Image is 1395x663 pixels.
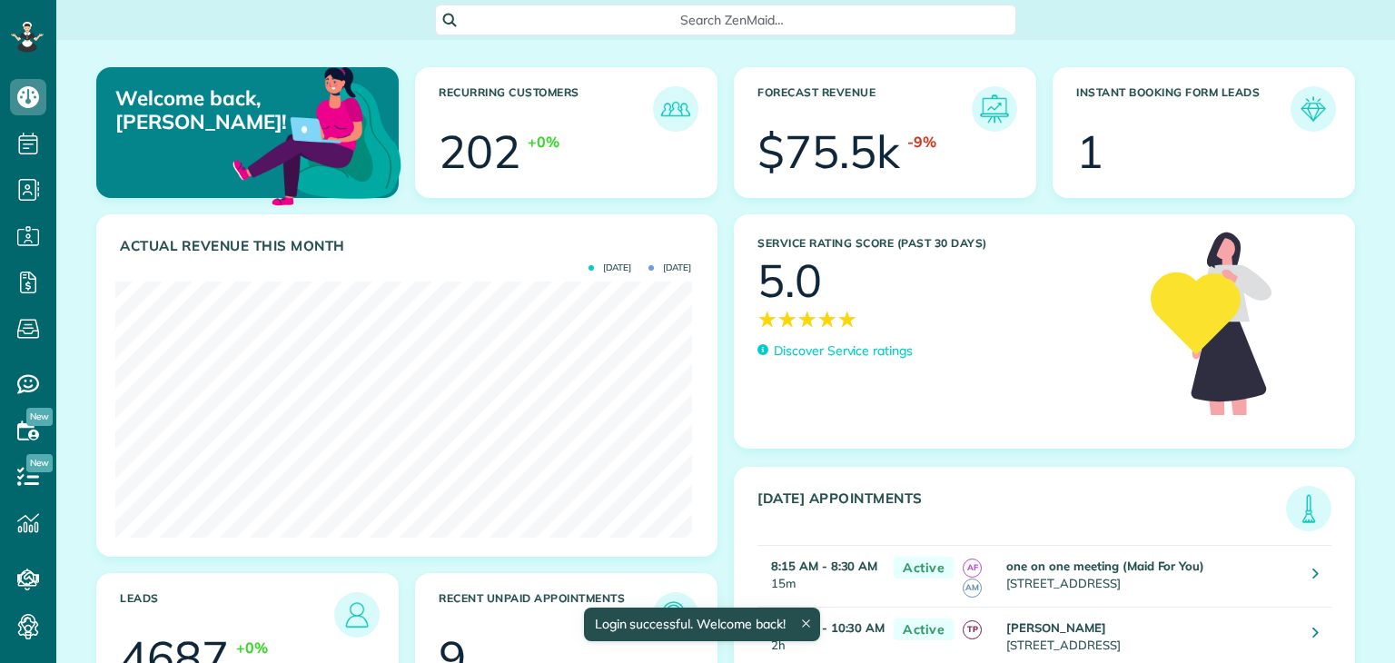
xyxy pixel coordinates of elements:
[894,557,954,579] span: Active
[439,592,653,638] h3: Recent unpaid appointments
[757,545,885,607] td: 15m
[439,86,653,132] h3: Recurring Customers
[963,620,982,639] span: TP
[963,559,982,578] span: AF
[1006,559,1204,573] strong: one on one meeting (Maid For You)
[777,303,797,335] span: ★
[757,129,900,174] div: $75.5k
[589,263,631,272] span: [DATE]
[120,592,334,638] h3: Leads
[1002,545,1299,607] td: [STREET_ADDRESS]
[976,91,1013,127] img: icon_forecast_revenue-8c13a41c7ed35a8dcfafea3cbb826a0462acb37728057bba2d056411b612bbbe.png
[963,579,982,598] span: AM
[771,620,885,635] strong: 8:30 AM - 10:30 AM
[1291,490,1327,527] img: icon_todays_appointments-901f7ab196bb0bea1936b74009e4eb5ffbc2d2711fa7634e0d609ed5ef32b18b.png
[817,303,837,335] span: ★
[1006,620,1106,635] strong: [PERSON_NAME]
[774,341,913,361] p: Discover Service ratings
[757,490,1286,531] h3: [DATE] Appointments
[439,129,520,174] div: 202
[757,237,1133,250] h3: Service Rating score (past 30 days)
[771,559,877,573] strong: 8:15 AM - 8:30 AM
[1295,91,1331,127] img: icon_form_leads-04211a6a04a5b2264e4ee56bc0799ec3eb69b7e499cbb523a139df1d13a81ae0.png
[757,303,777,335] span: ★
[1076,129,1103,174] div: 1
[583,608,819,641] div: Login successful. Welcome back!
[757,86,972,132] h3: Forecast Revenue
[236,638,268,658] div: +0%
[26,454,53,472] span: New
[757,258,822,303] div: 5.0
[115,86,301,134] p: Welcome back, [PERSON_NAME]!
[658,597,694,633] img: icon_unpaid_appointments-47b8ce3997adf2238b356f14209ab4cced10bd1f174958f3ca8f1d0dd7fffeee.png
[757,341,913,361] a: Discover Service ratings
[1076,86,1291,132] h3: Instant Booking Form Leads
[837,303,857,335] span: ★
[907,132,936,153] div: -9%
[26,408,53,426] span: New
[229,46,405,223] img: dashboard_welcome-42a62b7d889689a78055ac9021e634bf52bae3f8056760290aed330b23ab8690.png
[894,618,954,641] span: Active
[797,303,817,335] span: ★
[1002,607,1299,663] td: [STREET_ADDRESS]
[648,263,691,272] span: [DATE]
[120,238,698,254] h3: Actual Revenue this month
[757,607,885,663] td: 2h
[339,597,375,633] img: icon_leads-1bed01f49abd5b7fead27621c3d59655bb73ed531f8eeb49469d10e621d6b896.png
[528,132,559,153] div: +0%
[658,91,694,127] img: icon_recurring_customers-cf858462ba22bcd05b5a5880d41d6543d210077de5bb9ebc9590e49fd87d84ed.png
